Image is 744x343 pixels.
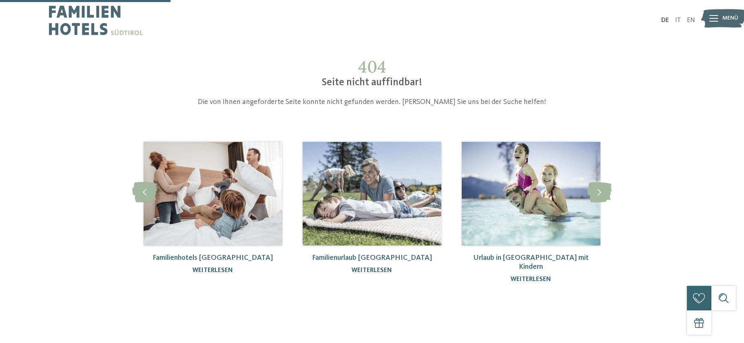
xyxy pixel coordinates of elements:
a: weiterlesen [352,267,392,274]
img: 404 [144,142,282,246]
a: weiterlesen [511,276,551,283]
a: Familienurlaub [GEOGRAPHIC_DATA] [312,254,432,261]
a: weiterlesen [193,267,233,274]
a: DE [661,17,669,24]
img: 404 [462,142,600,246]
a: EN [687,17,695,24]
a: IT [675,17,681,24]
span: Seite nicht auffindbar! [322,77,422,88]
a: Familienhotels [GEOGRAPHIC_DATA] [153,254,273,261]
p: Die von Ihnen angeforderte Seite konnte nicht gefunden werden. [PERSON_NAME] Sie uns bei der Such... [178,97,566,107]
img: 404 [303,142,441,246]
span: 404 [358,56,386,77]
span: Menü [722,14,738,22]
a: Urlaub in [GEOGRAPHIC_DATA] mit Kindern [473,254,589,270]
